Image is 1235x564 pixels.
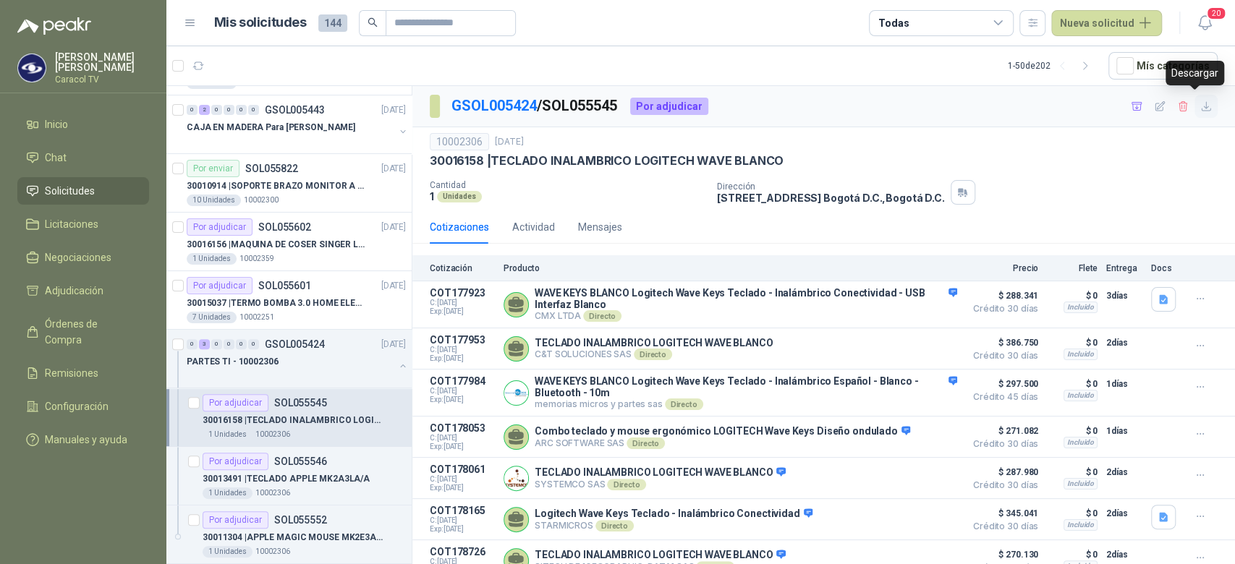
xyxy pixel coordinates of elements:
button: 20 [1192,10,1218,36]
div: 10002306 [430,133,489,150]
p: GSOL005443 [265,105,325,115]
div: 1 Unidades [203,429,252,440]
button: Nueva solicitud [1051,10,1162,36]
div: 0 [211,105,222,115]
span: Exp: [DATE] [430,396,495,404]
p: 30010914 | SOPORTE BRAZO MONITOR A ESCRITORIO NBF80 [187,179,367,193]
p: Entrega [1106,263,1142,273]
p: 30015037 | TERMO BOMBA 3.0 HOME ELEMENTS ACERO INOX [187,296,367,310]
div: 0 [224,339,234,349]
p: TECLADO INALAMBRICO LOGITECH WAVE BLANCO [535,337,773,349]
a: Configuración [17,393,149,420]
p: C&T SOLUCIONES SAS [535,349,773,360]
span: C: [DATE] [430,387,495,396]
p: COT177953 [430,334,495,346]
span: C: [DATE] [430,516,495,525]
div: Por adjudicar [203,511,268,529]
p: 2 días [1106,546,1142,563]
span: $ 345.041 [966,505,1038,522]
p: WAVE KEYS BLANCO Logitech Wave Keys Teclado - Inalámbrico Español - Blanco - Bluetooth - 10m [535,375,957,398]
a: Por adjudicarSOL055602[DATE] 30016156 |MAQUINA DE COSER SINGER LCD C56551 Unidades10002359 [166,213,412,271]
div: Incluido [1064,390,1098,401]
div: Directo [627,437,665,449]
span: Crédito 45 días [966,393,1038,401]
div: 0 [187,339,198,349]
span: Órdenes de Compra [45,316,135,348]
div: 2 [199,105,210,115]
div: Directo [665,398,703,410]
div: Directo [583,310,621,322]
div: 1 - 50 de 202 [1008,54,1097,77]
p: 30016158 | TECLADO INALAMBRICO LOGITECH WAVE BLANCO [203,414,383,427]
a: Por adjudicarSOL055601[DATE] 30015037 |TERMO BOMBA 3.0 HOME ELEMENTS ACERO INOX7 Unidades10002251 [166,271,412,330]
a: 0 2 0 0 0 0 GSOL005443[DATE] CAJA EN MADERA Para [PERSON_NAME] [187,101,409,148]
p: 1 días [1106,375,1142,393]
span: $ 270.130 [966,546,1038,563]
p: ARC SOFTWARE SAS [535,437,910,449]
div: 1 Unidades [187,253,237,265]
p: COT177984 [430,375,495,387]
a: Solicitudes [17,177,149,205]
div: Descargar [1166,61,1224,85]
div: Cotizaciones [430,219,489,235]
span: $ 271.082 [966,422,1038,440]
span: Manuales y ayuda [45,432,127,448]
span: $ 297.500 [966,375,1038,393]
p: $ 0 [1047,463,1098,481]
div: 0 [248,105,259,115]
p: [DATE] [381,103,406,117]
span: search [368,17,378,27]
img: Company Logo [18,54,46,82]
p: 2 días [1106,505,1142,522]
p: COT178726 [430,546,495,557]
span: Licitaciones [45,216,98,232]
p: SOL055602 [258,222,311,232]
span: Exp: [DATE] [430,443,495,451]
p: Cotización [430,263,495,273]
button: Mís categorías [1108,52,1218,80]
span: 20 [1206,7,1226,20]
div: 1 Unidades [203,487,252,499]
span: $ 288.341 [966,287,1038,304]
a: Por adjudicarSOL05554530016158 |TECLADO INALAMBRICO LOGITECH WAVE BLANCO1 Unidades10002306 [166,388,412,447]
p: Logitech Wave Keys Teclado - Inalámbrico Conectividad [535,508,812,521]
p: STARMICROS [535,520,812,531]
p: 2 días [1106,334,1142,351]
div: Mensajes [578,219,622,235]
a: Licitaciones [17,210,149,238]
a: Remisiones [17,359,149,387]
span: Remisiones [45,365,98,381]
p: TECLADO INALAMBRICO LOGITECH WAVE BLANCO [535,466,786,479]
a: Inicio [17,111,149,138]
a: Manuales y ayuda [17,426,149,453]
p: SOL055822 [245,163,298,174]
div: 10 Unidades [187,195,241,206]
div: Todas [878,15,909,31]
p: $ 0 [1047,422,1098,440]
div: 1 Unidades [203,546,252,557]
span: Crédito 30 días [966,522,1038,531]
div: 7 Unidades [187,312,237,323]
p: Precio [966,263,1038,273]
p: WAVE KEYS BLANCO Logitech Wave Keys Teclado - Inalámbrico Conectividad - USB Interfaz Blanco [535,287,957,310]
span: Crédito 30 días [966,481,1038,490]
img: Company Logo [504,466,528,490]
div: Directo [634,349,672,360]
a: Órdenes de Compra [17,310,149,354]
div: Incluido [1064,519,1098,531]
a: Adjudicación [17,277,149,304]
div: 0 [211,339,222,349]
p: CMX LTDA [535,310,957,322]
p: 30016158 | TECLADO INALAMBRICO LOGITECH WAVE BLANCO [430,153,784,168]
p: [DATE] [495,135,524,149]
span: $ 386.750 [966,334,1038,351]
div: Incluido [1064,349,1098,360]
span: Crédito 30 días [966,440,1038,448]
p: COT178053 [430,422,495,434]
p: 10002306 [255,487,290,499]
p: memorias micros y partes sas [535,398,957,410]
div: 0 [236,105,247,115]
span: Crédito 30 días [966,304,1038,313]
div: Por adjudicar [187,277,252,294]
p: Caracol TV [55,75,149,84]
